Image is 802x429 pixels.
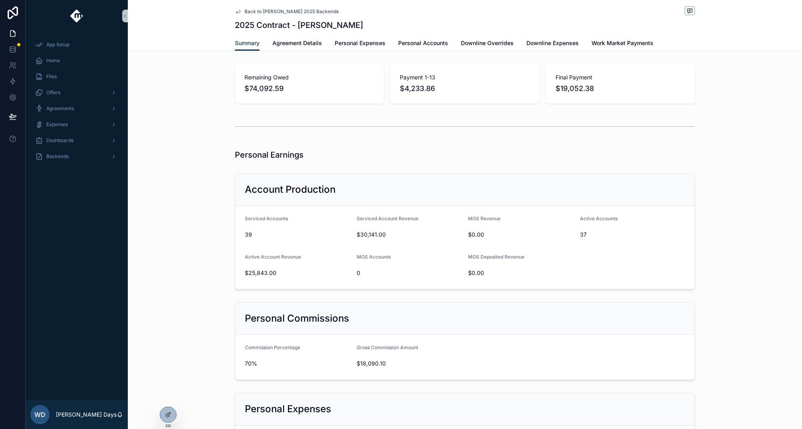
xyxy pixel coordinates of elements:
[30,117,123,132] a: Expenses
[235,39,260,47] span: Summary
[46,105,74,112] span: Agreements
[235,149,304,160] h1: Personal Earnings
[245,215,288,221] span: Serviced Accounts
[461,36,514,52] a: Downline Overrides
[357,269,462,277] span: 0
[468,254,524,260] span: MOS Deposited Revenue
[30,85,123,100] a: Offers
[468,231,574,239] span: $0.00
[34,410,46,419] span: WD
[400,73,530,81] span: Payment 1-13
[46,73,57,80] span: Files
[46,153,69,160] span: Backends
[272,39,322,47] span: Agreement Details
[556,83,685,94] span: $19,052.38
[235,20,363,31] h1: 2025 Contract - [PERSON_NAME]
[245,403,331,415] h2: Personal Expenses
[245,269,350,277] span: $25,843.00
[398,39,448,47] span: Personal Accounts
[245,312,349,325] h2: Personal Commissions
[400,83,530,94] span: $4,233.86
[245,183,335,196] h2: Account Production
[357,254,391,260] span: MOS Accounts
[335,39,385,47] span: Personal Expenses
[46,42,69,48] span: App Setup
[556,73,685,81] span: Final Payment
[526,36,579,52] a: Downline Expenses
[235,36,260,51] a: Summary
[70,10,83,22] img: App logo
[468,215,500,221] span: MOS Revenue
[357,344,418,350] span: Gross Commission Amount
[580,215,617,221] span: Active Accounts
[46,121,68,128] span: Expenses
[244,73,374,81] span: Remaining Owed
[245,231,350,239] span: 39
[46,137,73,144] span: Dashboards
[245,360,350,368] span: 70%
[592,36,653,52] a: Work Market Payments
[26,32,128,174] div: scrollable content
[56,411,117,419] p: [PERSON_NAME] Days
[526,39,579,47] span: Downline Expenses
[461,39,514,47] span: Downline Overrides
[235,8,339,15] a: Back to [PERSON_NAME] 2025 Backends
[244,8,339,15] span: Back to [PERSON_NAME] 2025 Backends
[398,36,448,52] a: Personal Accounts
[357,215,419,221] span: Serviced Account Revenue
[244,83,374,94] span: $74,092.59
[30,101,123,116] a: Agreements
[335,36,385,52] a: Personal Expenses
[580,231,685,239] span: 37
[468,269,574,277] span: $0.00
[46,57,60,64] span: Home
[46,89,60,96] span: Offers
[245,254,301,260] span: Active Account Revenue
[30,133,123,148] a: Dashboards
[30,149,123,164] a: Backends
[30,69,123,84] a: Files
[30,53,123,68] a: Home
[30,38,123,52] a: App Setup
[357,231,462,239] span: $30,141.00
[592,39,653,47] span: Work Market Payments
[245,344,300,350] span: Commission Percentage
[357,360,462,368] span: $18,090.10
[272,36,322,52] a: Agreement Details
